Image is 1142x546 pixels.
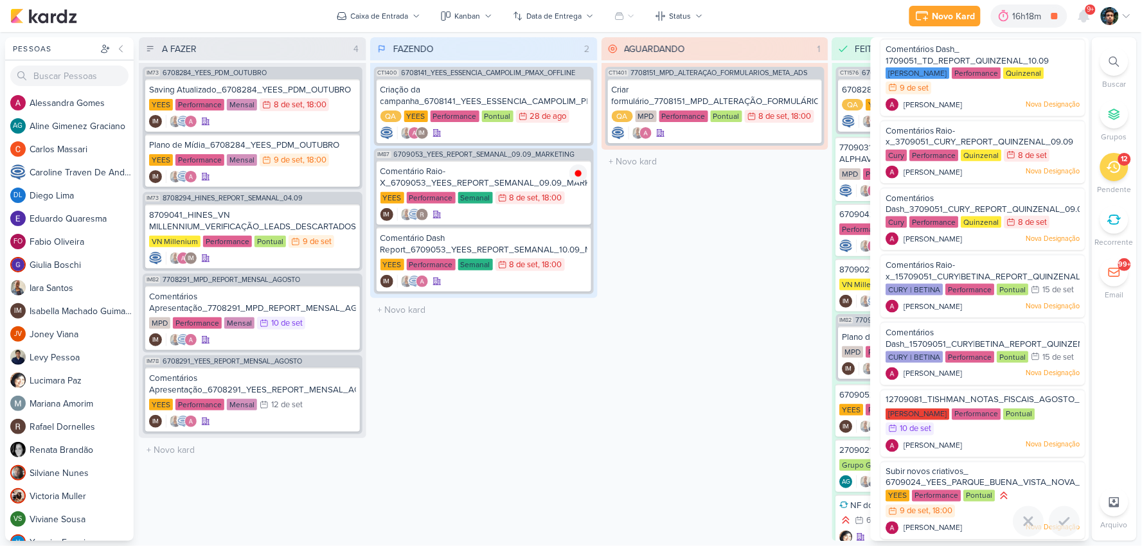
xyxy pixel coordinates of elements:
[10,465,26,480] img: Silviane Nunes
[857,184,888,197] div: Colaboradores: Iara Santos, Alessandra Gomes, Isabella Machado Guimarães
[400,208,413,221] img: Iara Santos
[1102,131,1127,143] p: Grupos
[149,415,162,428] div: Isabella Machado Guimarães
[149,236,201,247] div: VN Millenium
[886,98,899,111] img: Alessandra Gomes
[1013,10,1046,23] div: 16h18m
[10,488,26,504] img: Victoria Muller
[303,101,326,109] div: , 18:00
[886,44,1049,66] span: Comentários Dash_ 1709051_TD_REPORT_QUINZENAL_10.09
[909,6,981,26] button: Novo Kard
[1121,154,1128,164] div: 12
[482,110,513,122] div: Pontual
[394,151,575,158] span: 6709053_YEES_REPORT_SEMANAL_09.09_MARKETING
[431,110,479,122] div: Performance
[886,193,1088,215] span: Comentários Dash_3709051_CURY_REPORT_QUINZENAL_09.09
[408,275,421,288] img: Caroline Traven De Andrade
[840,404,864,416] div: YEES
[10,442,26,457] img: Renata Brandão
[30,466,134,480] div: S i l v i a n e N u n e s
[859,115,891,128] div: Colaboradores: Iara Santos, Alessandra Gomes, Isabella Machado Guimarães
[886,166,899,179] img: Alessandra Gomes
[856,317,957,324] span: 7709011_MPD_PDM_OUTUBRO
[149,415,162,428] div: Criador(a): Isabella Machado Guimarães
[812,42,826,56] div: 1
[843,299,850,305] p: IM
[1026,166,1080,177] p: Nova Designação
[377,69,399,76] span: CT1400
[152,419,159,425] p: IM
[303,156,326,164] div: , 18:00
[145,69,160,76] span: IM73
[886,216,907,228] div: Cury
[632,127,645,139] img: Iara Santos
[177,333,190,346] img: Caroline Traven De Andrade
[14,331,22,338] p: JV
[840,209,1052,220] div: 6709042_YEES_CRIAÇÃO_QR CODE
[149,99,173,110] div: YEES
[840,264,1052,276] div: 8709021_HINES_NOTAS FISCAIS_GOOGLE_META
[840,240,853,252] div: Criador(a): Caroline Traven De Andrade
[30,143,134,156] div: C a r l o s M a s s a r i
[408,208,421,221] img: Caroline Traven De Andrade
[1004,409,1035,420] div: Pontual
[227,399,257,410] div: Mensal
[886,439,899,452] img: Alessandra Gomes
[1019,218,1048,227] div: 8 de set
[840,295,853,308] div: Criador(a): Isabella Machado Guimarães
[860,475,873,488] img: Iara Santos
[904,233,963,245] span: [PERSON_NAME]
[227,99,257,110] div: Mensal
[1087,4,1094,15] span: 9+
[10,280,26,295] img: Iara Santos
[30,189,134,202] div: D i e g o L i m a
[10,164,26,180] img: Caroline Traven De Andrade
[1026,234,1080,244] p: Nova Designação
[900,84,929,92] div: 9 de set
[175,154,224,166] div: Performance
[840,240,853,252] img: Caroline Traven De Andrade
[13,192,22,199] p: DL
[407,259,456,270] div: Performance
[177,115,190,128] img: Caroline Traven De Andrade
[840,475,853,488] div: Criador(a): Aline Gimenez Graciano
[1103,78,1127,90] p: Buscar
[380,275,393,288] div: Isabella Machado Guimarães
[961,150,1002,161] div: Quinzenal
[149,154,173,166] div: YEES
[868,184,880,197] img: Alessandra Gomes
[866,346,915,358] div: Performance
[608,69,629,76] span: CT1401
[846,366,852,373] p: IM
[904,368,963,380] span: [PERSON_NAME]
[862,362,875,375] img: Iara Santos
[377,151,391,158] span: IM87
[886,260,1107,282] span: Comentários Raio-x_15709051_CURY|BETINA_REPORT_QUINZENAL_16.09
[539,194,562,202] div: , 18:00
[952,409,1001,420] div: Performance
[886,367,899,380] img: Alessandra Gomes
[380,192,404,204] div: YEES
[788,112,812,121] div: , 18:00
[1095,236,1134,248] p: Recorrente
[30,235,134,249] div: F a b i o O l i v e i r a
[397,127,429,139] div: Colaboradores: Iara Santos, Alessandra Gomes, Isabella Machado Guimarães
[145,276,160,283] span: IM82
[380,127,393,139] div: Criador(a): Caroline Traven De Andrade
[946,284,995,295] div: Performance
[13,123,23,130] p: AG
[227,154,257,166] div: Mensal
[416,275,429,288] img: Alessandra Gomes
[998,489,1011,502] div: Prioridade Alta
[408,127,421,139] img: Alessandra Gomes
[569,164,587,182] img: tracking
[1026,369,1080,379] p: Nova Designação
[1101,7,1119,25] img: Nelito Junior
[271,319,303,328] div: 10 de set
[840,459,890,471] div: Grupo Godoi
[30,374,134,387] div: L u c i m a r a P a z
[904,99,963,110] span: [PERSON_NAME]
[510,261,539,269] div: 8 de set
[149,252,162,265] img: Caroline Traven De Andrade
[612,127,625,139] img: Caroline Traven De Andrade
